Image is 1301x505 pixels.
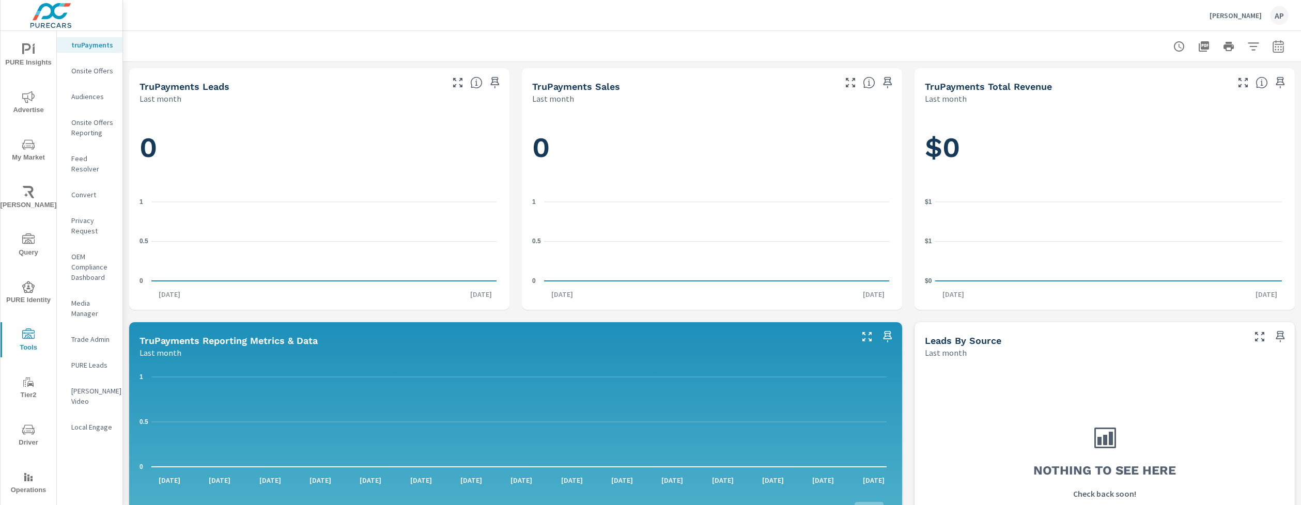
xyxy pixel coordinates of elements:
span: Driver [4,423,53,449]
p: [DATE] [654,475,690,485]
h3: Nothing to see here [1033,462,1176,479]
p: [DATE] [554,475,590,485]
div: Onsite Offers [57,63,122,78]
div: PURE Leads [57,357,122,373]
span: Tools [4,328,53,354]
h1: $0 [925,130,1284,165]
p: [DATE] [403,475,439,485]
h5: truPayments Reporting Metrics & Data [140,335,318,346]
span: Query [4,233,53,259]
h5: Leads By Source [925,335,1001,346]
p: [PERSON_NAME] Video [71,386,114,406]
div: Audiences [57,89,122,104]
p: Privacy Request [71,215,114,236]
p: [DATE] [544,289,580,299]
h1: 0 [532,130,892,165]
p: [DATE] [352,475,389,485]
p: [DATE] [1248,289,1284,299]
p: [DATE] [252,475,288,485]
span: Operations [4,471,53,496]
div: Media Manager [57,295,122,321]
p: [DATE] [503,475,539,485]
p: Last month [140,346,181,359]
span: PURE Identity [4,281,53,306]
button: Make Fullscreen [859,328,875,345]
span: Save this to your personalized report [1272,74,1289,91]
div: [PERSON_NAME] Video [57,383,122,409]
span: Save this to your personalized report [1272,328,1289,345]
div: Onsite Offers Reporting [57,115,122,140]
p: [DATE] [705,475,741,485]
span: Total revenue from sales matched to a truPayments lead. [Source: This data is sourced from the de... [1256,76,1268,89]
button: "Export Report to PDF" [1194,36,1214,57]
p: PURE Leads [71,360,114,370]
p: Trade Admin [71,334,114,344]
span: PURE Insights [4,43,53,69]
p: [DATE] [755,475,791,485]
p: Media Manager [71,298,114,319]
p: Check back soon! [1073,487,1136,500]
text: 0 [140,463,143,470]
p: [DATE] [604,475,640,485]
p: [DATE] [856,475,892,485]
div: Privacy Request [57,213,122,239]
p: [DATE] [453,475,489,485]
p: Feed Resolver [71,153,114,174]
span: Advertise [4,91,53,116]
p: [DATE] [151,289,188,299]
h5: truPayments Leads [140,81,229,92]
text: 0 [532,277,536,285]
text: 0.5 [140,238,148,245]
div: Convert [57,187,122,202]
button: Print Report [1218,36,1239,57]
p: Convert [71,190,114,200]
button: Make Fullscreen [450,74,466,91]
p: [DATE] [935,289,971,299]
div: Trade Admin [57,332,122,347]
p: [DATE] [805,475,841,485]
p: [DATE] [151,475,188,485]
text: 1 [140,373,143,381]
p: Audiences [71,91,114,102]
p: [DATE] [463,289,499,299]
div: AP [1270,6,1289,25]
span: Save this to your personalized report [487,74,503,91]
p: Onsite Offers [71,66,114,76]
text: $1 [925,238,932,245]
button: Make Fullscreen [1251,328,1268,345]
span: Tier2 [4,376,53,401]
p: Last month [140,92,181,105]
span: Number of sales matched to a truPayments lead. [Source: This data is sourced from the dealer's DM... [863,76,875,89]
div: Feed Resolver [57,151,122,177]
p: [DATE] [302,475,338,485]
h5: truPayments Sales [532,81,620,92]
button: Apply Filters [1243,36,1264,57]
span: [PERSON_NAME] [4,186,53,211]
h1: 0 [140,130,499,165]
p: Last month [532,92,574,105]
p: Local Engage [71,422,114,432]
p: Last month [925,92,967,105]
text: 0 [140,277,143,285]
p: [DATE] [202,475,238,485]
text: 1 [532,198,536,206]
p: Last month [925,346,967,359]
text: 0.5 [532,238,541,245]
p: OEM Compliance Dashboard [71,251,114,282]
span: My Market [4,138,53,164]
button: Make Fullscreen [842,74,859,91]
div: Local Engage [57,419,122,435]
p: Onsite Offers Reporting [71,117,114,138]
p: [PERSON_NAME] [1210,11,1262,20]
text: 0.5 [140,418,148,425]
span: Save this to your personalized report [879,74,896,91]
text: 1 [140,198,143,206]
div: OEM Compliance Dashboard [57,249,122,285]
span: The number of truPayments leads. [470,76,483,89]
span: Save this to your personalized report [879,328,896,345]
button: Select Date Range [1268,36,1289,57]
p: [DATE] [856,289,892,299]
text: $1 [925,198,932,206]
text: $0 [925,277,932,285]
div: truPayments [57,37,122,53]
